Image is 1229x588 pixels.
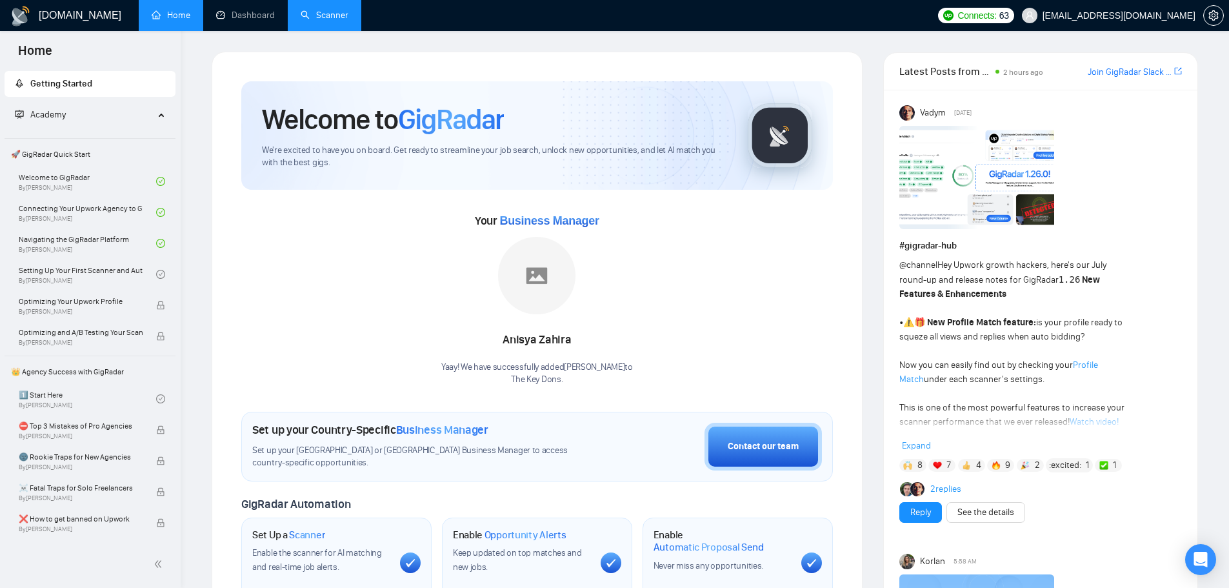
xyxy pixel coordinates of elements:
span: Scanner [289,529,325,542]
span: Enable the scanner for AI matching and real-time job alerts. [252,547,382,573]
span: fund-projection-screen [15,110,24,119]
span: By [PERSON_NAME] [19,308,143,316]
a: Watch video! [1070,416,1119,427]
span: check-circle [156,239,165,248]
span: double-left [154,558,166,571]
span: Automatic Proposal Send [654,541,764,554]
code: 1.26 [1059,274,1081,285]
span: setting [1204,10,1223,21]
span: Set up your [GEOGRAPHIC_DATA] or [GEOGRAPHIC_DATA] Business Manager to access country-specific op... [252,445,594,469]
a: 2replies [930,483,961,496]
span: :excited: [1049,458,1081,472]
a: setting [1203,10,1224,21]
span: 4 [976,459,981,472]
span: GigRadar Automation [241,497,350,511]
span: Home [8,41,63,68]
div: Anisya Zahira [441,329,633,351]
span: 9 [1005,459,1010,472]
span: 2 hours ago [1003,68,1043,77]
img: F09AC4U7ATU-image.png [899,126,1054,229]
a: Connecting Your Upwork Agency to GigRadarBy[PERSON_NAME] [19,198,156,227]
strong: New Profile Match feature: [927,317,1036,328]
button: Reply [899,502,942,523]
img: 🎉 [1021,461,1030,470]
span: Latest Posts from the GigRadar Community [899,63,992,79]
a: Navigating the GigRadar PlatformBy[PERSON_NAME] [19,229,156,258]
span: Your [475,214,599,228]
span: By [PERSON_NAME] [19,525,143,533]
span: ☠️ Fatal Traps for Solo Freelancers [19,482,143,494]
span: Business Manager [499,214,599,227]
span: GigRadar [398,102,504,137]
span: export [1174,66,1182,76]
span: @channel [899,259,937,270]
h1: Set Up a [252,529,325,542]
p: The Key Dons . [441,374,633,386]
span: 1 [1086,459,1089,472]
span: We're excited to have you on board. Get ready to streamline your job search, unlock new opportuni... [262,145,727,169]
span: check-circle [156,394,165,403]
img: logo [10,6,31,26]
span: 🚀 GigRadar Quick Start [6,141,174,167]
span: Business Manager [396,423,488,437]
span: By [PERSON_NAME] [19,494,143,502]
img: placeholder.png [498,237,575,314]
h1: Enable [453,529,566,542]
span: By [PERSON_NAME] [19,432,143,440]
span: Optimizing and A/B Testing Your Scanner for Better Results [19,326,143,339]
div: Open Intercom Messenger [1185,544,1216,575]
span: Expand [902,440,931,451]
span: lock [156,301,165,310]
a: Welcome to GigRadarBy[PERSON_NAME] [19,167,156,196]
span: 5:58 AM [954,556,977,567]
span: [DATE] [954,107,972,119]
span: Academy [30,109,66,120]
img: ✅ [1099,461,1108,470]
span: lock [156,456,165,465]
span: Connects: [957,8,996,23]
span: user [1025,11,1034,20]
span: 7 [946,459,951,472]
span: check-circle [156,208,165,217]
span: ⛔ Top 3 Mistakes of Pro Agencies [19,420,143,432]
h1: # gigradar-hub [899,239,1182,253]
a: See the details [957,505,1014,520]
span: check-circle [156,177,165,186]
img: 🔥 [992,461,1001,470]
span: Optimizing Your Upwork Profile [19,295,143,308]
span: 🌚 Rookie Traps for New Agencies [19,451,143,463]
img: 🙌 [903,461,912,470]
h1: Welcome to [262,102,504,137]
a: homeHome [152,10,190,21]
span: lock [156,425,165,434]
h1: Set up your Country-Specific [252,423,488,437]
span: Keep updated on top matches and new jobs. [453,547,582,573]
span: 1 [1113,459,1116,472]
img: Korlan [899,554,915,569]
span: 🎁 [914,317,925,328]
span: By [PERSON_NAME] [19,463,143,471]
span: 2 [1035,459,1040,472]
button: Contact our team [704,423,822,471]
span: ❌ How to get banned on Upwork [19,512,143,525]
span: lock [156,487,165,496]
span: Never miss any opportunities. [654,560,763,571]
img: Vadym [899,105,915,121]
span: 63 [999,8,1009,23]
span: lock [156,332,165,341]
span: Getting Started [30,78,92,89]
span: rocket [15,79,24,88]
div: Contact our team [728,440,799,454]
button: setting [1203,5,1224,26]
img: Alex B [900,482,914,496]
a: Reply [910,505,931,520]
a: export [1174,65,1182,77]
span: 8 [917,459,923,472]
a: searchScanner [301,10,348,21]
span: 👑 Agency Success with GigRadar [6,359,174,385]
span: ⚠️ [903,317,914,328]
a: 1️⃣ Start HereBy[PERSON_NAME] [19,385,156,413]
h1: Enable [654,529,791,554]
img: ❤️ [933,461,942,470]
span: Academy [15,109,66,120]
